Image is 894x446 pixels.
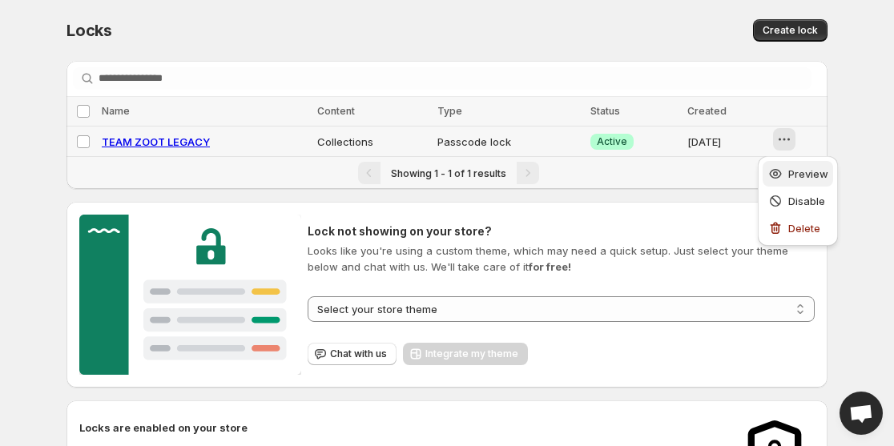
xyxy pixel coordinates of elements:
[102,135,210,148] a: TEAM ZOOT LEGACY
[330,348,387,360] span: Chat with us
[590,105,620,117] span: Status
[391,167,506,179] span: Showing 1 - 1 of 1 results
[687,105,727,117] span: Created
[308,343,397,365] button: Chat with us
[79,420,719,436] h2: Locks are enabled on your store
[66,156,828,189] nav: Pagination
[753,19,828,42] button: Create lock
[437,105,462,117] span: Type
[308,223,815,239] h2: Lock not showing on your store?
[788,222,820,235] span: Delete
[529,260,571,273] strong: for free!
[597,135,627,148] span: Active
[763,24,818,37] span: Create lock
[308,243,815,275] p: Looks like you're using a custom theme, which may need a quick setup. Just select your theme belo...
[788,167,828,180] span: Preview
[840,392,883,435] a: Open chat
[683,127,772,157] td: [DATE]
[312,127,433,157] td: Collections
[433,127,585,157] td: Passcode lock
[66,21,112,40] span: Locks
[317,105,355,117] span: Content
[79,215,301,375] img: Customer support
[102,105,130,117] span: Name
[788,195,825,207] span: Disable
